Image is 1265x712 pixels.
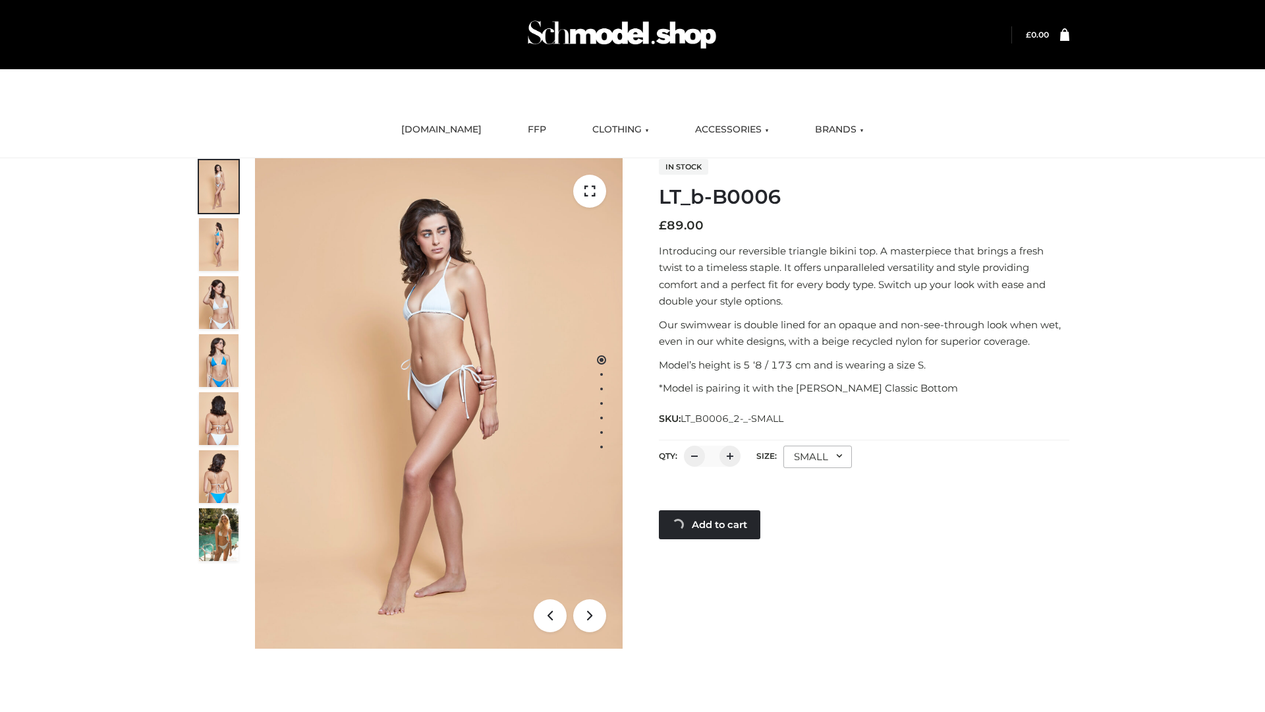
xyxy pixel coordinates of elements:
[685,115,779,144] a: ACCESSORIES
[199,508,239,561] img: Arieltop_CloudNine_AzureSky2.jpg
[659,510,760,539] a: Add to cart
[199,218,239,271] img: ArielClassicBikiniTop_CloudNine_AzureSky_OW114ECO_2-scaled.jpg
[199,450,239,503] img: ArielClassicBikiniTop_CloudNine_AzureSky_OW114ECO_8-scaled.jpg
[659,411,785,427] span: SKU:
[659,243,1069,310] p: Introducing our reversible triangle bikini top. A masterpiece that brings a fresh twist to a time...
[1026,30,1031,40] span: £
[659,159,708,175] span: In stock
[391,115,492,144] a: [DOMAIN_NAME]
[1026,30,1049,40] a: £0.00
[199,160,239,213] img: ArielClassicBikiniTop_CloudNine_AzureSky_OW114ECO_1-scaled.jpg
[659,218,667,233] span: £
[659,218,704,233] bdi: 89.00
[518,115,556,144] a: FFP
[659,357,1069,374] p: Model’s height is 5 ‘8 / 173 cm and is wearing a size S.
[199,334,239,387] img: ArielClassicBikiniTop_CloudNine_AzureSky_OW114ECO_4-scaled.jpg
[756,451,777,461] label: Size:
[805,115,874,144] a: BRANDS
[659,380,1069,397] p: *Model is pairing it with the [PERSON_NAME] Classic Bottom
[199,392,239,445] img: ArielClassicBikiniTop_CloudNine_AzureSky_OW114ECO_7-scaled.jpg
[783,446,852,468] div: SMALL
[1026,30,1049,40] bdi: 0.00
[659,185,1069,209] h1: LT_b-B0006
[659,451,677,461] label: QTY:
[199,276,239,329] img: ArielClassicBikiniTop_CloudNine_AzureSky_OW114ECO_3-scaled.jpg
[255,158,623,649] img: ArielClassicBikiniTop_CloudNine_AzureSky_OW114ECO_1
[523,9,721,61] img: Schmodel Admin 964
[582,115,659,144] a: CLOTHING
[681,413,783,425] span: LT_B0006_2-_-SMALL
[659,316,1069,350] p: Our swimwear is double lined for an opaque and non-see-through look when wet, even in our white d...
